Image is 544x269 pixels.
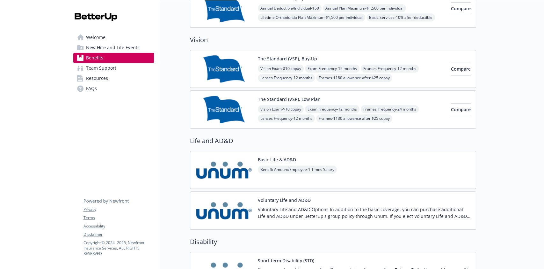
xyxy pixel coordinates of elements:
[83,215,154,221] a: Terms
[316,74,392,82] span: Frames - $180 allowance after $25 copay
[195,156,253,183] img: UNUM carrier logo
[361,105,419,113] span: Frames Frequency - 24 months
[316,114,392,122] span: Frames - $130 allowance after $25 copay
[258,4,322,12] span: Annual Deductible/Individual - $50
[86,83,97,94] span: FAQs
[361,65,419,73] span: Frames Frequency - 12 months
[73,83,154,94] a: FAQs
[258,197,311,204] button: Voluntary Life and AD&D
[83,223,154,229] a: Accessibility
[73,73,154,83] a: Resources
[258,55,317,62] button: The Standard (VSP), Buy-Up
[451,106,471,112] span: Compare
[305,105,359,113] span: Exam Frequency - 12 months
[258,105,304,113] span: Vision Exam - $10 copay
[305,65,359,73] span: Exam Frequency - 12 months
[258,257,314,264] button: Short-term Disability (STD)
[86,42,140,53] span: New Hire and Life Events
[258,74,315,82] span: Lenses Frequency - 12 months
[323,4,406,12] span: Annual Plan Maximum - $1,500 per individual
[83,207,154,212] a: Privacy
[451,63,471,75] button: Compare
[190,237,476,247] h2: Disability
[86,73,108,83] span: Resources
[451,66,471,72] span: Compare
[86,63,116,73] span: Team Support
[451,5,471,12] span: Compare
[195,197,253,224] img: UNUM carrier logo
[190,136,476,146] h2: Life and AD&D
[86,53,103,63] span: Benefits
[366,13,435,21] span: Basic Services - 10% after deductible
[258,96,321,103] button: The Standard (VSP), Low Plan
[190,35,476,45] h2: Vision
[83,232,154,237] a: Disclaimer
[258,165,337,173] span: Benefit Amount/Employee - 1 Times Salary
[86,32,105,42] span: Welcome
[73,53,154,63] a: Benefits
[73,42,154,53] a: New Hire and Life Events
[195,96,253,123] img: Standard Insurance Company carrier logo
[258,65,304,73] span: Vision Exam - $10 copay
[451,103,471,116] button: Compare
[258,206,471,219] p: Voluntary Life and AD&D Options In addition to the basic coverage, you can purchase additional Li...
[73,32,154,42] a: Welcome
[83,240,154,256] p: Copyright © 2024 - 2025 , Newfront Insurance Services, ALL RIGHTS RESERVED
[195,55,253,82] img: Standard Insurance Company carrier logo
[258,114,315,122] span: Lenses Frequency - 12 months
[258,156,296,163] button: Basic Life & AD&D
[258,13,365,21] span: Lifetime Orthodontia Plan Maximum - $1,500 per individual
[73,63,154,73] a: Team Support
[451,2,471,15] button: Compare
